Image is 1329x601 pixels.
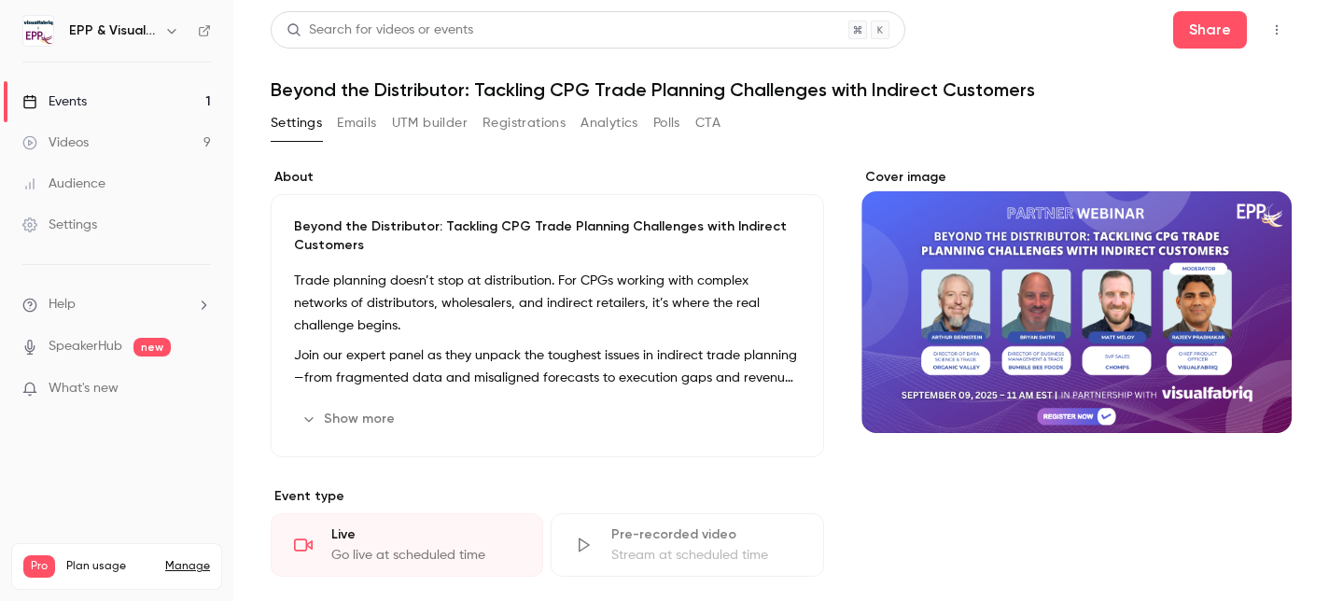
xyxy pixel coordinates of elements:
div: Pre-recorded video [611,525,800,544]
button: Share [1173,11,1247,49]
span: new [133,338,171,356]
button: CTA [695,108,720,138]
span: Plan usage [66,559,154,574]
div: Events [22,92,87,111]
li: help-dropdown-opener [22,295,211,314]
span: Help [49,295,76,314]
section: Cover image [861,168,1292,433]
button: Analytics [581,108,638,138]
div: Go live at scheduled time [331,546,520,565]
span: What's new [49,379,119,398]
p: Event type [271,487,824,506]
h1: Beyond the Distributor: Tackling CPG Trade Planning Challenges with Indirect Customers [271,78,1292,101]
button: Emails [337,108,376,138]
button: Settings [271,108,322,138]
button: Registrations [483,108,566,138]
a: SpeakerHub [49,337,122,356]
button: Show more [294,404,406,434]
div: Settings [22,216,97,234]
div: Videos [22,133,89,152]
div: Audience [22,175,105,193]
button: UTM builder [392,108,468,138]
div: LiveGo live at scheduled time [271,513,543,577]
p: Beyond the Distributor: Tackling CPG Trade Planning Challenges with Indirect Customers [294,217,801,255]
iframe: Noticeable Trigger [189,381,211,398]
h6: EPP & Visualfabriq [69,21,157,40]
label: About [271,168,824,187]
span: Pro [23,555,55,578]
img: EPP & Visualfabriq [23,16,53,46]
p: Join our expert panel as they unpack the toughest issues in indirect trade planning—from fragment... [294,344,801,389]
div: Live [331,525,520,544]
div: Pre-recorded videoStream at scheduled time [551,513,823,577]
label: Cover image [861,168,1292,187]
p: Trade planning doesn’t stop at distribution. For CPGs working with complex networks of distributo... [294,270,801,337]
div: Search for videos or events [287,21,473,40]
a: Manage [165,559,210,574]
div: Stream at scheduled time [611,546,800,565]
button: Polls [653,108,680,138]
